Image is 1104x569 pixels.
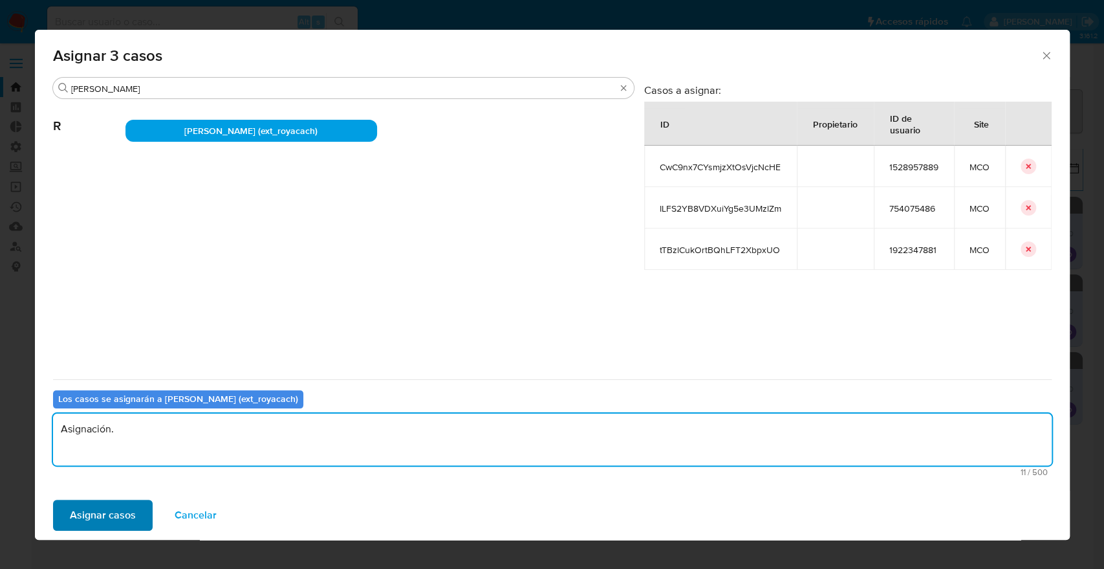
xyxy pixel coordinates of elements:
button: icon-button [1021,159,1036,174]
span: Asignar casos [70,501,136,530]
div: [PERSON_NAME] (ext_royacach) [125,120,377,142]
div: ID [645,108,685,139]
h3: Casos a asignar: [644,84,1052,96]
span: ILFS2YB8VDXuiYg5e3UMzlZm [660,203,781,214]
input: Buscar analista [71,83,616,95]
button: icon-button [1021,241,1036,257]
div: ID de usuario [874,102,953,145]
button: icon-button [1021,200,1036,216]
span: tTBzlCukOrtBQhLFT2XbpxUO [660,244,781,256]
span: 1528957889 [889,161,938,173]
span: Máximo 500 caracteres [57,468,1048,476]
div: Propietario [797,108,873,139]
span: MCO [969,203,990,214]
span: R [53,99,125,134]
div: assign-modal [35,30,1070,540]
span: Asignar 3 casos [53,48,1041,63]
button: Borrar [618,83,629,93]
button: Buscar [58,83,69,93]
div: Site [958,108,1004,139]
span: CwC9nx7CYsmjzXtOsVjcNcHE [660,161,781,173]
span: [PERSON_NAME] (ext_royacach) [184,124,318,137]
button: Cerrar ventana [1040,49,1052,61]
span: 754075486 [889,203,938,214]
span: Cancelar [175,501,217,530]
textarea: Asignación. [53,414,1052,465]
span: MCO [969,244,990,256]
b: Los casos se asignarán a [PERSON_NAME] (ext_royacach) [58,392,298,405]
button: Cancelar [158,500,233,531]
span: 1922347881 [889,244,938,256]
button: Asignar casos [53,500,153,531]
span: MCO [969,161,990,173]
